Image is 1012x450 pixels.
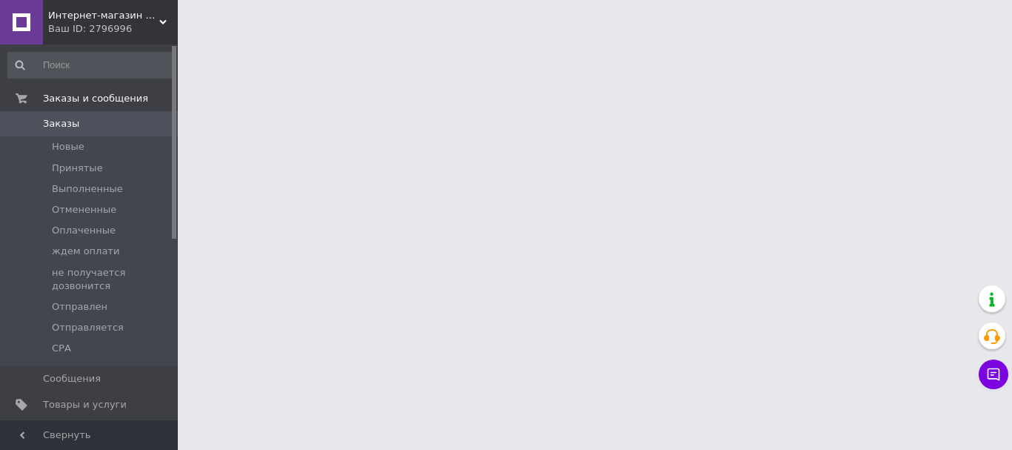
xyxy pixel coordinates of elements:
span: не получается дозвонится [52,266,173,293]
div: Ваш ID: 2796996 [48,22,178,36]
span: ждем оплати [52,245,119,258]
span: Заказы [43,117,79,130]
span: Отправляется [52,321,124,334]
span: Принятые [52,162,103,175]
span: Отправлен [52,300,107,314]
input: Поиск [7,52,175,79]
span: Сообщения [43,372,101,386]
span: Отмененные [52,203,116,216]
span: СРА [52,342,71,355]
span: Новые [52,140,84,153]
span: Заказы и сообщения [43,92,148,105]
span: Выполненные [52,182,123,196]
span: Оплаченные [52,224,116,237]
button: Чат с покупателем [979,360,1008,389]
span: Интернет-магазин Итакшоп [48,9,159,22]
span: Товары и услуги [43,398,127,411]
